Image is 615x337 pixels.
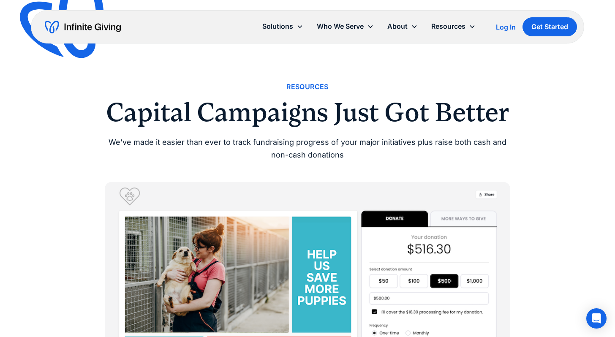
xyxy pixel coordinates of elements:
[387,21,408,32] div: About
[431,21,465,32] div: Resources
[262,21,293,32] div: Solutions
[45,20,121,34] a: home
[286,81,329,92] a: Resources
[381,17,425,35] div: About
[256,17,310,35] div: Solutions
[310,17,381,35] div: Who We Serve
[425,17,482,35] div: Resources
[105,99,510,125] h1: Capital Campaigns Just Got Better
[586,308,607,329] div: Open Intercom Messenger
[317,21,364,32] div: Who We Serve
[522,17,577,36] a: Get Started
[496,24,516,30] div: Log In
[496,22,516,32] a: Log In
[105,136,510,162] div: We’ve made it easier than ever to track fundraising progress of your major initiatives plus raise...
